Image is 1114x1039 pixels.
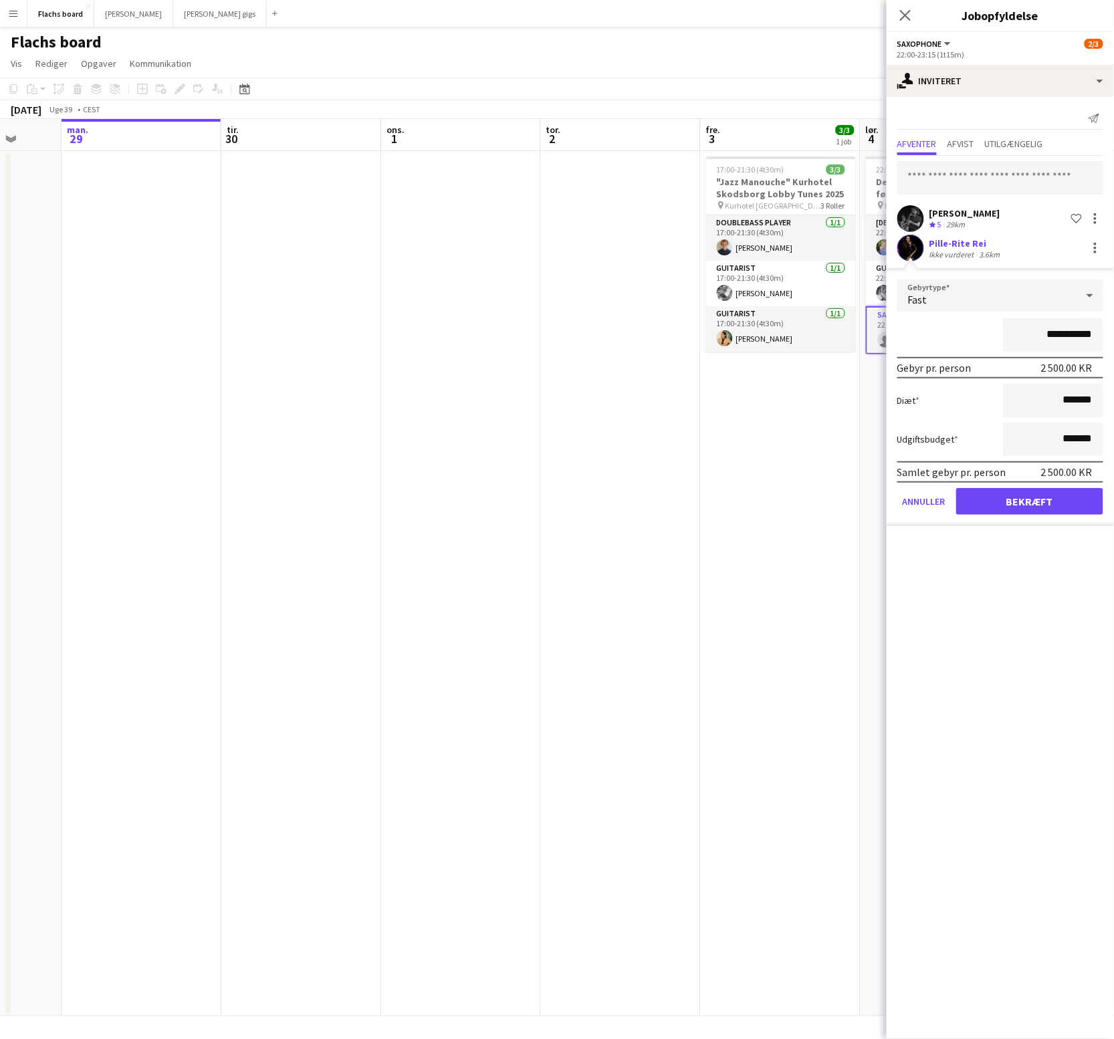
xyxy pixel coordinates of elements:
span: fre. [706,124,721,136]
div: Gebyr pr. person [897,361,972,374]
label: Diæt [897,394,920,407]
div: [DATE] [11,103,41,116]
span: Afventer [897,139,937,148]
span: 2 [544,131,561,146]
div: 3.6km [977,249,1003,259]
span: Kommunikation [130,57,191,70]
a: Opgaver [76,55,122,72]
div: 2 500.00 KR [1041,361,1093,374]
h3: "Jazz Manouche" Kurhotel Skodsborg Lobby Tunes 2025 [706,176,856,200]
div: 1 job [837,136,854,146]
h1: Flachs board [11,32,102,52]
span: 22:00-23:15 (1t15m) [877,164,944,175]
div: Inviteret [887,65,1114,97]
span: tor. [546,124,561,136]
span: 3/3 [836,125,855,135]
span: tir. [227,124,239,136]
span: man. [67,124,88,136]
span: 5 [937,219,941,229]
div: Samlet gebyr pr. person [897,465,1006,479]
button: Bekræft [956,488,1103,515]
h3: Den Blå Jazztrio til fødselsdag på Nimb 60 min [866,176,1016,200]
span: lør. [866,124,879,136]
app-card-role: Guitarist1/117:00-21:30 (4t30m)[PERSON_NAME] [706,261,856,306]
a: Kommunikation [124,55,197,72]
app-card-role: Guitarist1/122:00-23:15 (1t15m)[PERSON_NAME] [866,261,1016,306]
button: Annuller [897,488,951,515]
h3: Jobopfyldelse [887,7,1114,24]
span: 3 [704,131,721,146]
div: 22:00-23:15 (1t15m) [897,49,1103,60]
app-card-role: [DEMOGRAPHIC_DATA] Singer1/122:00-23:15 (1t15m)[PERSON_NAME] [866,215,1016,261]
app-card-role: Saxophone1I0/122:00-23:15 (1t15m) [866,306,1016,354]
div: 2 500.00 KR [1041,465,1093,479]
app-card-role: Doublebass Player1/117:00-21:30 (4t30m)[PERSON_NAME] [706,215,856,261]
span: 17:00-21:30 (4t30m) [717,164,784,175]
app-job-card: 17:00-21:30 (4t30m)3/3"Jazz Manouche" Kurhotel Skodsborg Lobby Tunes 2025 Kurhotel [GEOGRAPHIC_DA... [706,156,856,352]
span: 1 [384,131,405,146]
span: 2/3 [1085,39,1103,49]
span: Kurhotel [GEOGRAPHIC_DATA] [726,201,821,211]
a: Rediger [30,55,73,72]
span: Saxophone [897,39,942,49]
a: Vis [5,55,27,72]
span: Afvist [948,139,974,148]
span: 29 [65,131,88,146]
span: Nimb [885,201,904,211]
div: 29km [944,219,968,231]
div: Ikke vurderet [929,249,977,259]
button: Flachs board [27,1,94,27]
button: [PERSON_NAME] gigs [173,1,267,27]
button: [PERSON_NAME] [94,1,173,27]
button: Saxophone [897,39,953,49]
div: CEST [83,104,100,114]
div: Pille-Rite Rei [929,237,1003,249]
span: Fast [908,293,927,306]
span: 3 Roller [821,201,845,211]
span: Uge 39 [44,104,78,114]
label: Udgiftsbudget [897,433,959,445]
div: [PERSON_NAME] [929,207,1000,219]
span: Opgaver [81,57,116,70]
app-job-card: 22:00-23:15 (1t15m)2/3Den Blå Jazztrio til fødselsdag på Nimb 60 min Nimb3 Roller[DEMOGRAPHIC_DAT... [866,156,1016,354]
span: ons. [386,124,405,136]
span: 30 [225,131,239,146]
span: 3/3 [826,164,845,175]
app-card-role: Guitarist1/117:00-21:30 (4t30m)[PERSON_NAME] [706,306,856,352]
span: Vis [11,57,22,70]
span: Utilgængelig [985,139,1043,148]
span: Rediger [35,57,68,70]
span: 4 [864,131,879,146]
